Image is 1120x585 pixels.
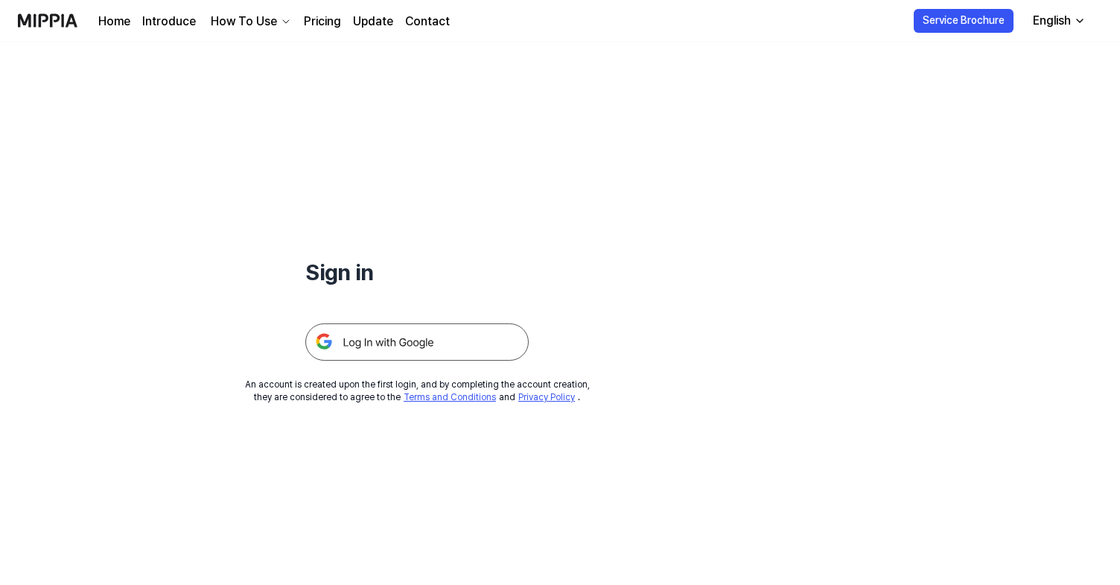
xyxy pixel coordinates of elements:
[142,13,196,31] a: Introduce
[98,13,130,31] a: Home
[914,9,1014,33] button: Service Brochure
[305,323,529,361] img: 구글 로그인 버튼
[304,13,341,31] a: Pricing
[208,13,280,31] div: How To Use
[353,13,393,31] a: Update
[245,379,590,404] div: An account is created upon the first login, and by completing the account creation, they are cons...
[208,13,292,31] button: How To Use
[518,392,575,402] a: Privacy Policy
[1030,12,1074,30] div: English
[1021,6,1095,36] button: English
[305,256,529,288] h1: Sign in
[404,392,496,402] a: Terms and Conditions
[405,13,450,31] a: Contact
